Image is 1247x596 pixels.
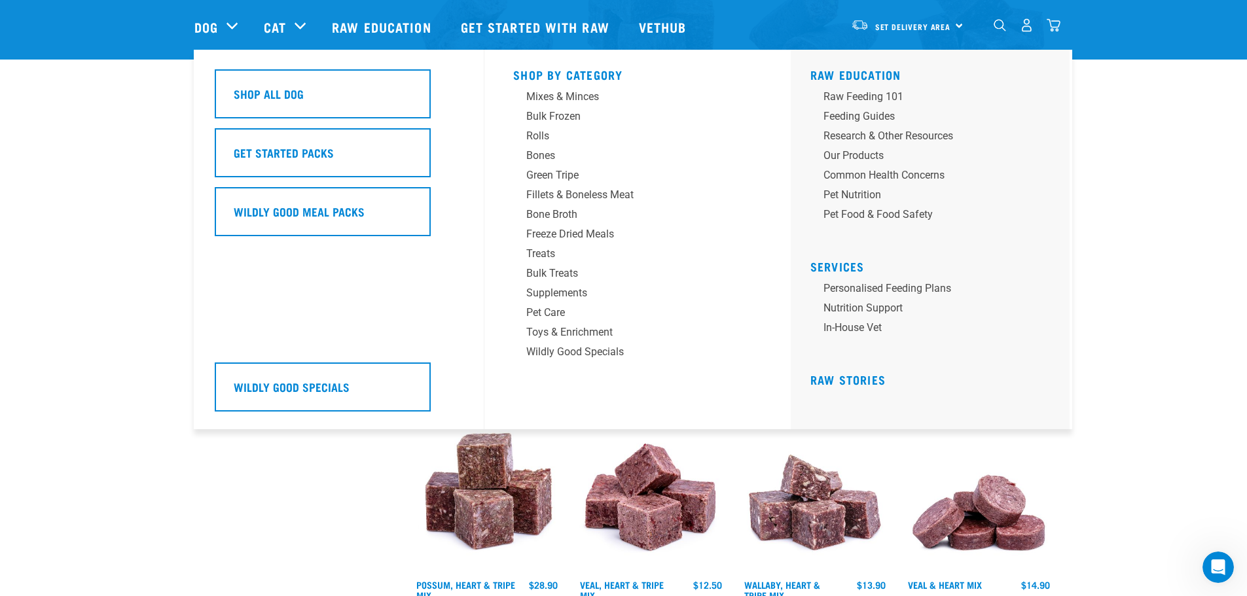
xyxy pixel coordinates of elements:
[810,281,1059,300] a: Personalised Feeding Plans
[810,320,1059,340] a: In-house vet
[810,260,1059,270] h5: Services
[526,128,731,144] div: Rolls
[513,167,762,187] a: Green Tripe
[513,344,762,364] a: Wildly Good Specials
[526,226,731,242] div: Freeze Dried Meals
[810,148,1059,167] a: Our Products
[234,203,365,220] h5: Wildly Good Meal Packs
[823,128,1028,144] div: Research & Other Resources
[513,305,762,324] a: Pet Care
[526,285,731,301] div: Supplements
[215,128,463,187] a: Get Started Packs
[810,207,1059,226] a: Pet Food & Food Safety
[526,109,731,124] div: Bulk Frozen
[526,266,731,281] div: Bulk Treats
[810,167,1059,187] a: Common Health Concerns
[513,68,762,79] h5: Shop By Category
[513,89,762,109] a: Mixes & Minces
[264,17,286,37] a: Cat
[905,425,1053,574] img: 1152 Veal Heart Medallions 01
[215,187,463,246] a: Wildly Good Meal Packs
[810,187,1059,207] a: Pet Nutrition
[526,167,731,183] div: Green Tripe
[526,207,731,222] div: Bone Broth
[529,580,558,590] div: $28.90
[513,324,762,344] a: Toys & Enrichment
[526,89,731,105] div: Mixes & Minces
[1020,18,1034,32] img: user.png
[215,362,463,421] a: Wildly Good Specials
[823,207,1028,222] div: Pet Food & Food Safety
[194,17,218,37] a: Dog
[513,285,762,305] a: Supplements
[908,582,982,587] a: Veal & Heart Mix
[526,324,731,340] div: Toys & Enrichment
[513,148,762,167] a: Bones
[234,85,304,102] h5: Shop All Dog
[741,425,890,574] img: 1174 Wallaby Heart Tripe Mix 01
[810,300,1059,320] a: Nutrition Support
[851,19,869,31] img: van-moving.png
[513,246,762,266] a: Treats
[1202,552,1234,583] iframe: Intercom live chat
[526,344,731,360] div: Wildly Good Specials
[413,425,562,574] img: 1067 Possum Heart Tripe Mix 01
[513,207,762,226] a: Bone Broth
[234,144,334,161] h5: Get Started Packs
[875,24,951,29] span: Set Delivery Area
[1047,18,1060,32] img: home-icon@2x.png
[215,69,463,128] a: Shop All Dog
[513,226,762,246] a: Freeze Dried Meals
[810,376,886,383] a: Raw Stories
[526,187,731,203] div: Fillets & Boneless Meat
[513,128,762,148] a: Rolls
[693,580,722,590] div: $12.50
[513,109,762,128] a: Bulk Frozen
[448,1,626,53] a: Get started with Raw
[810,71,901,78] a: Raw Education
[234,378,350,395] h5: Wildly Good Specials
[810,128,1059,148] a: Research & Other Resources
[810,89,1059,109] a: Raw Feeding 101
[577,425,725,574] img: Cubes
[823,167,1028,183] div: Common Health Concerns
[823,109,1028,124] div: Feeding Guides
[626,1,703,53] a: Vethub
[526,148,731,164] div: Bones
[857,580,886,590] div: $13.90
[823,187,1028,203] div: Pet Nutrition
[319,1,447,53] a: Raw Education
[513,187,762,207] a: Fillets & Boneless Meat
[810,109,1059,128] a: Feeding Guides
[1021,580,1050,590] div: $14.90
[994,19,1006,31] img: home-icon-1@2x.png
[823,89,1028,105] div: Raw Feeding 101
[526,246,731,262] div: Treats
[823,148,1028,164] div: Our Products
[526,305,731,321] div: Pet Care
[513,266,762,285] a: Bulk Treats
